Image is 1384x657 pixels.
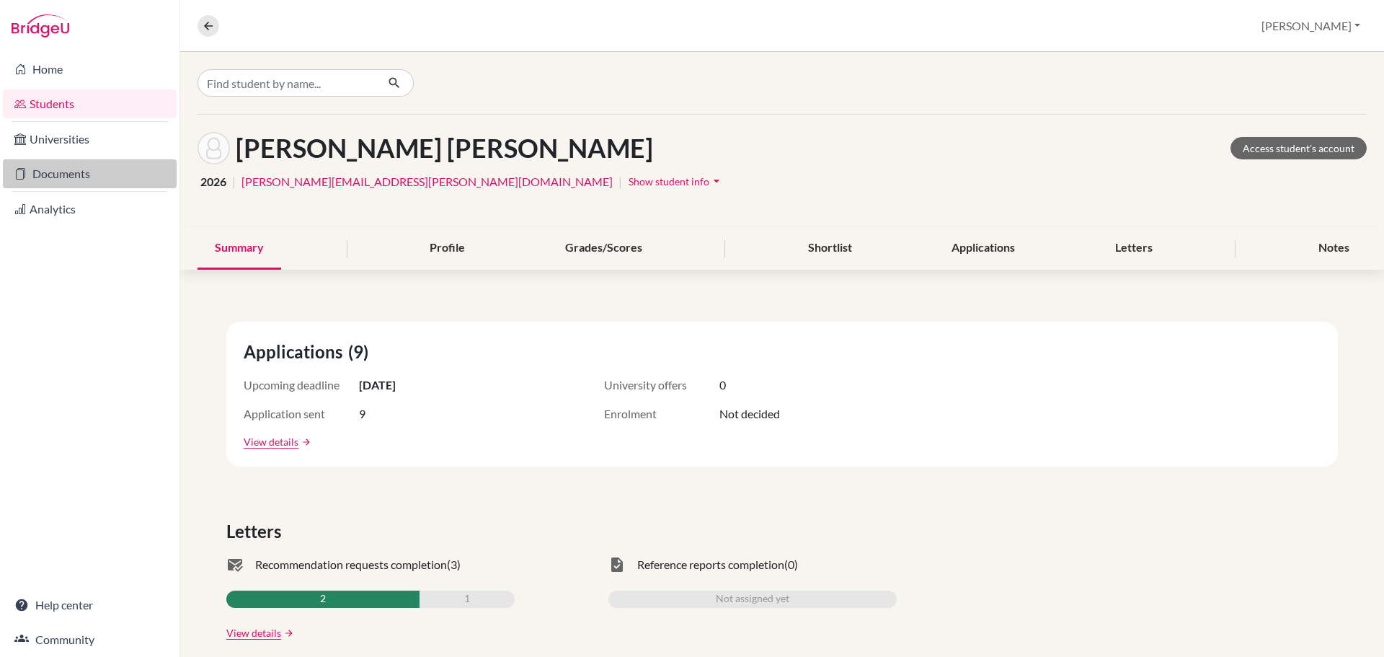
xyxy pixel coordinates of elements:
[244,376,359,394] span: Upcoming deadline
[934,227,1032,270] div: Applications
[604,376,719,394] span: University offers
[3,625,177,654] a: Community
[447,556,461,573] span: (3)
[637,556,784,573] span: Reference reports completion
[241,173,613,190] a: [PERSON_NAME][EMAIL_ADDRESS][PERSON_NAME][DOMAIN_NAME]
[255,556,447,573] span: Recommendation requests completion
[3,55,177,84] a: Home
[200,173,226,190] span: 2026
[719,405,780,423] span: Not decided
[1098,227,1170,270] div: Letters
[464,591,470,608] span: 1
[226,519,287,544] span: Letters
[12,14,69,38] img: Bridge-U
[1255,12,1367,40] button: [PERSON_NAME]
[548,227,660,270] div: Grades/Scores
[298,437,311,447] a: arrow_forward
[281,628,294,638] a: arrow_forward
[1301,227,1367,270] div: Notes
[244,339,348,365] span: Applications
[1230,137,1367,159] a: Access student's account
[791,227,869,270] div: Shortlist
[198,132,230,164] img: Nicolas Palacios Cardenal's avatar
[618,173,622,190] span: |
[198,227,281,270] div: Summary
[3,89,177,118] a: Students
[784,556,798,573] span: (0)
[226,556,244,573] span: mark_email_read
[709,174,724,188] i: arrow_drop_down
[3,591,177,619] a: Help center
[628,170,724,193] button: Show student infoarrow_drop_down
[359,405,365,423] span: 9
[359,376,396,394] span: [DATE]
[719,376,726,394] span: 0
[608,556,626,573] span: task
[412,227,482,270] div: Profile
[244,434,298,449] a: View details
[244,405,359,423] span: Application sent
[604,405,719,423] span: Enrolment
[3,195,177,224] a: Analytics
[629,175,709,188] span: Show student info
[198,69,376,97] input: Find student by name...
[3,125,177,154] a: Universities
[3,159,177,188] a: Documents
[716,591,789,608] span: Not assigned yet
[348,339,374,365] span: (9)
[226,625,281,640] a: View details
[236,133,653,164] h1: [PERSON_NAME] [PERSON_NAME]
[320,591,326,608] span: 2
[232,173,236,190] span: |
